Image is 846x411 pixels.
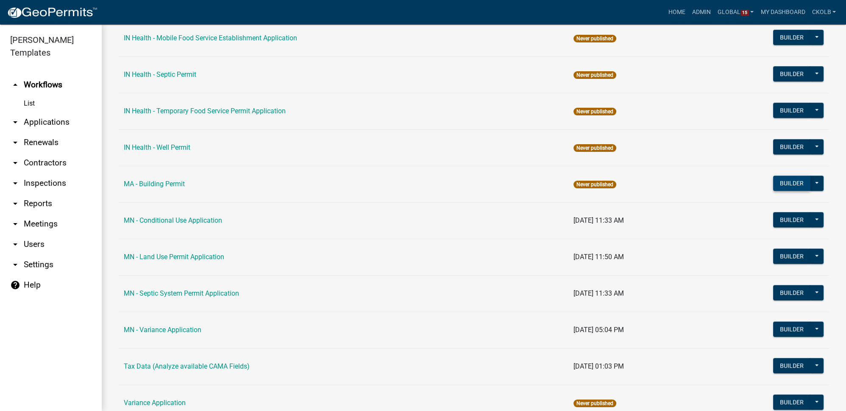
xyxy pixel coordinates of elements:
[10,199,20,209] i: arrow_drop_down
[665,4,689,20] a: Home
[124,289,239,297] a: MN - Septic System Permit Application
[773,212,810,227] button: Builder
[10,137,20,148] i: arrow_drop_down
[773,176,810,191] button: Builder
[124,362,250,370] a: Tax Data (Analyze available CAMA Fields)
[573,144,616,152] span: Never published
[10,158,20,168] i: arrow_drop_down
[573,181,616,188] span: Never published
[573,253,624,261] span: [DATE] 11:50 AM
[773,139,810,154] button: Builder
[573,216,624,224] span: [DATE] 11:33 AM
[124,143,190,151] a: IN Health - Well Permit
[573,400,616,407] span: Never published
[10,280,20,290] i: help
[773,358,810,373] button: Builder
[124,399,186,407] a: Variance Application
[773,394,810,410] button: Builder
[573,326,624,334] span: [DATE] 05:04 PM
[773,249,810,264] button: Builder
[773,103,810,118] button: Builder
[773,322,810,337] button: Builder
[573,108,616,115] span: Never published
[573,35,616,42] span: Never published
[124,253,224,261] a: MN - Land Use Permit Application
[10,219,20,229] i: arrow_drop_down
[124,216,222,224] a: MN - Conditional Use Application
[773,285,810,300] button: Builder
[124,180,185,188] a: MA - Building Permit
[773,30,810,45] button: Builder
[689,4,714,20] a: Admin
[740,10,749,17] span: 15
[757,4,808,20] a: My Dashboard
[10,260,20,270] i: arrow_drop_down
[10,178,20,188] i: arrow_drop_down
[124,326,201,334] a: MN - Variance Application
[573,71,616,79] span: Never published
[573,362,624,370] span: [DATE] 01:03 PM
[124,34,297,42] a: IN Health - Mobile Food Service Establishment Application
[10,80,20,90] i: arrow_drop_up
[714,4,757,20] a: Global15
[10,117,20,127] i: arrow_drop_down
[573,289,624,297] span: [DATE] 11:33 AM
[124,70,196,78] a: IN Health - Septic Permit
[124,107,286,115] a: IN Health - Temporary Food Service Permit Application
[808,4,839,20] a: ckolb
[10,239,20,249] i: arrow_drop_down
[773,66,810,81] button: Builder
